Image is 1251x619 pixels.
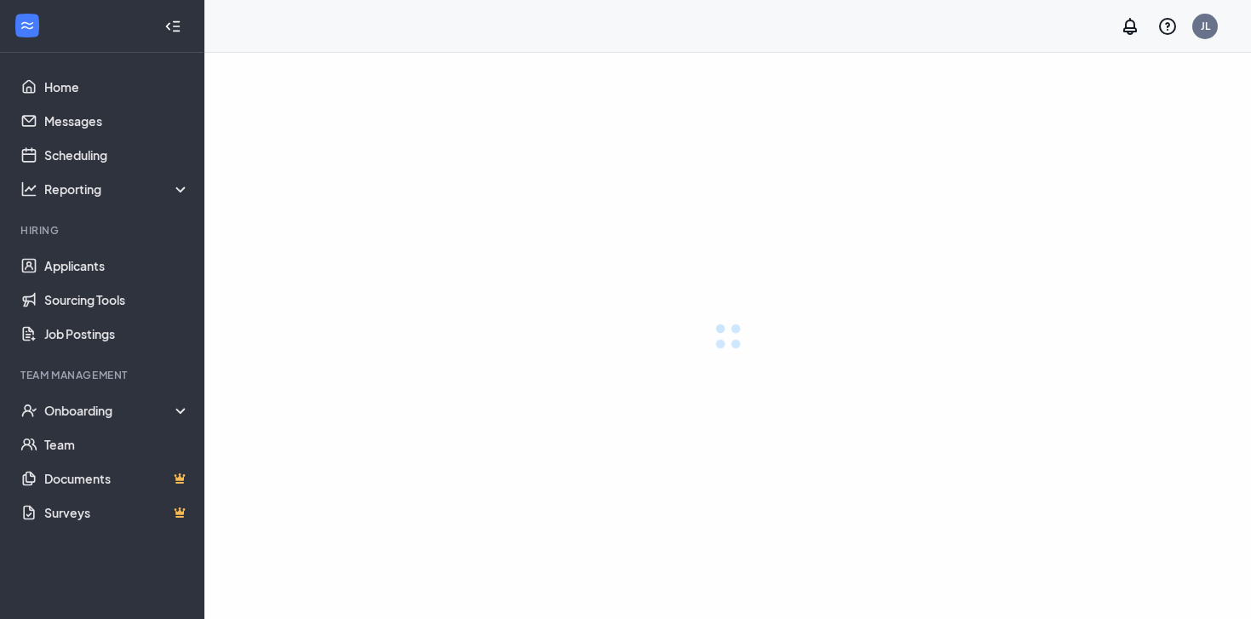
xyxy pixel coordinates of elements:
[44,138,190,172] a: Scheduling
[20,368,187,382] div: Team Management
[1201,19,1210,33] div: JL
[44,104,190,138] a: Messages
[44,249,190,283] a: Applicants
[44,181,191,198] div: Reporting
[44,70,190,104] a: Home
[44,283,190,317] a: Sourcing Tools
[20,181,37,198] svg: Analysis
[1157,16,1178,37] svg: QuestionInfo
[19,17,36,34] svg: WorkstreamLogo
[20,223,187,238] div: Hiring
[164,18,181,35] svg: Collapse
[1120,16,1140,37] svg: Notifications
[44,317,190,351] a: Job Postings
[44,496,190,530] a: SurveysCrown
[44,402,191,419] div: Onboarding
[20,402,37,419] svg: UserCheck
[44,427,190,461] a: Team
[44,461,190,496] a: DocumentsCrown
